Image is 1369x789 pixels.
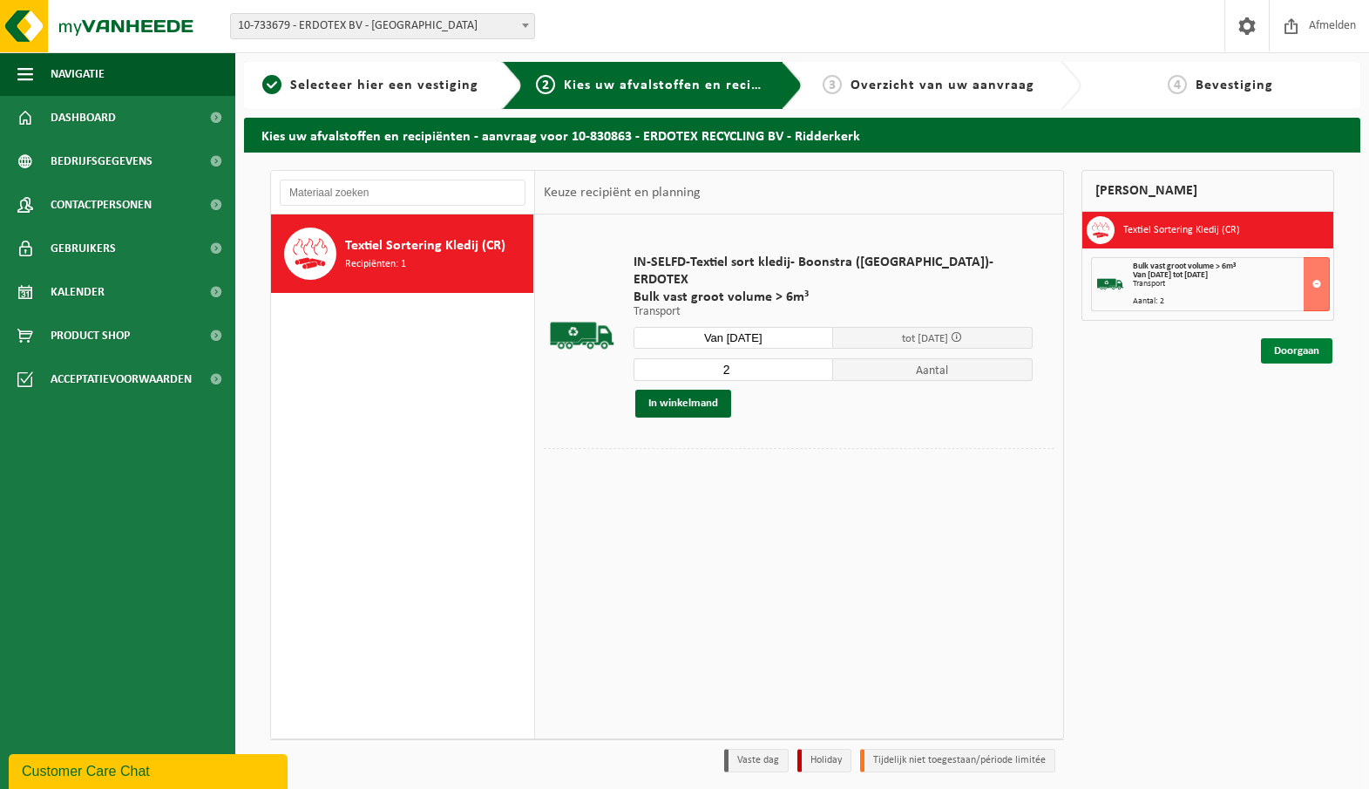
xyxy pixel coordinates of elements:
[823,75,842,94] span: 3
[833,358,1033,381] span: Aantal
[535,171,709,214] div: Keuze recipiënt en planning
[345,256,406,273] span: Recipiënten: 1
[280,180,525,206] input: Materiaal zoeken
[1081,170,1334,212] div: [PERSON_NAME]
[1196,78,1273,92] span: Bevestiging
[635,390,731,418] button: In winkelmand
[51,52,105,96] span: Navigatie
[1123,216,1240,244] h3: Textiel Sortering Kledij (CR)
[51,139,152,183] span: Bedrijfsgegevens
[634,306,1033,318] p: Transport
[51,96,116,139] span: Dashboard
[634,289,1033,306] span: Bulk vast groot volume > 6m³
[536,75,555,94] span: 2
[860,749,1055,772] li: Tijdelijk niet toegestaan/période limitée
[1168,75,1187,94] span: 4
[271,214,534,293] button: Textiel Sortering Kledij (CR) Recipiënten: 1
[634,254,1033,289] span: IN-SELFD-Textiel sort kledij- Boonstra ([GEOGRAPHIC_DATA])-ERDOTEX
[1261,338,1332,364] a: Doorgaan
[51,314,130,357] span: Product Shop
[51,183,152,227] span: Contactpersonen
[290,78,478,92] span: Selecteer hier een vestiging
[244,118,1360,152] h2: Kies uw afvalstoffen en recipiënten - aanvraag voor 10-830863 - ERDOTEX RECYCLING BV - Ridderkerk
[1133,297,1329,306] div: Aantal: 2
[1133,270,1208,280] strong: Van [DATE] tot [DATE]
[564,78,803,92] span: Kies uw afvalstoffen en recipiënten
[9,751,291,789] iframe: chat widget
[345,235,505,256] span: Textiel Sortering Kledij (CR)
[724,749,789,772] li: Vaste dag
[51,227,116,270] span: Gebruikers
[51,357,192,401] span: Acceptatievoorwaarden
[230,13,535,39] span: 10-733679 - ERDOTEX BV - Ridderkerk
[51,270,105,314] span: Kalender
[231,14,534,38] span: 10-733679 - ERDOTEX BV - Ridderkerk
[797,749,851,772] li: Holiday
[1133,280,1329,289] div: Transport
[851,78,1034,92] span: Overzicht van uw aanvraag
[262,75,281,94] span: 1
[902,333,948,344] span: tot [DATE]
[634,327,833,349] input: Selecteer datum
[1133,262,1236,271] span: Bulk vast groot volume > 6m³
[253,75,488,96] a: 1Selecteer hier een vestiging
